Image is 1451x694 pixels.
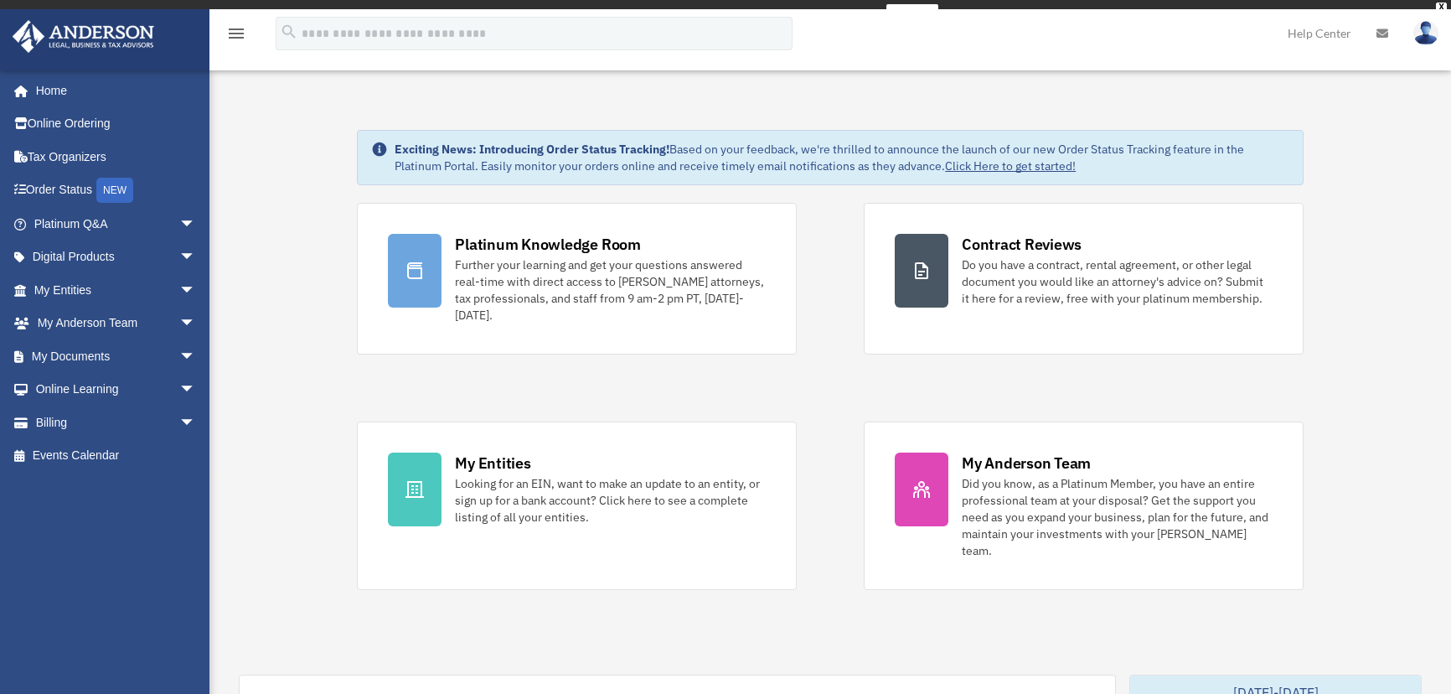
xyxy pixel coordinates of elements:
[357,203,797,355] a: Platinum Knowledge Room Further your learning and get your questions answered real-time with dire...
[12,307,221,340] a: My Anderson Teamarrow_drop_down
[12,74,213,107] a: Home
[12,241,221,274] a: Digital Productsarrow_drop_down
[455,234,641,255] div: Platinum Knowledge Room
[226,29,246,44] a: menu
[864,422,1304,590] a: My Anderson Team Did you know, as a Platinum Member, you have an entire professional team at your...
[12,373,221,407] a: Online Learningarrow_drop_down
[357,422,797,590] a: My Entities Looking for an EIN, want to make an update to an entity, or sign up for a bank accoun...
[280,23,298,41] i: search
[12,207,221,241] a: Platinum Q&Aarrow_drop_down
[179,241,213,275] span: arrow_drop_down
[179,307,213,341] span: arrow_drop_down
[513,4,879,24] div: Get a chance to win 6 months of Platinum for free just by filling out this
[179,339,213,374] span: arrow_drop_down
[455,453,530,474] div: My Entities
[455,256,766,324] div: Further your learning and get your questions answered real-time with direct access to [PERSON_NAM...
[1436,3,1447,13] div: close
[8,20,159,53] img: Anderson Advisors Platinum Portal
[12,273,221,307] a: My Entitiesarrow_drop_down
[962,453,1091,474] div: My Anderson Team
[226,23,246,44] i: menu
[12,439,221,473] a: Events Calendar
[12,140,221,173] a: Tax Organizers
[12,406,221,439] a: Billingarrow_drop_down
[12,339,221,373] a: My Documentsarrow_drop_down
[12,107,221,141] a: Online Ordering
[886,4,938,24] a: survey
[12,173,221,208] a: Order StatusNEW
[962,475,1273,559] div: Did you know, as a Platinum Member, you have an entire professional team at your disposal? Get th...
[1413,21,1438,45] img: User Pic
[179,273,213,308] span: arrow_drop_down
[96,178,133,203] div: NEW
[395,141,1289,174] div: Based on your feedback, we're thrilled to announce the launch of our new Order Status Tracking fe...
[864,203,1304,355] a: Contract Reviews Do you have a contract, rental agreement, or other legal document you would like...
[179,207,213,241] span: arrow_drop_down
[395,142,669,157] strong: Exciting News: Introducing Order Status Tracking!
[455,475,766,526] div: Looking for an EIN, want to make an update to an entity, or sign up for a bank account? Click her...
[962,256,1273,307] div: Do you have a contract, rental agreement, or other legal document you would like an attorney's ad...
[945,158,1076,173] a: Click Here to get started!
[962,234,1082,255] div: Contract Reviews
[179,373,213,407] span: arrow_drop_down
[179,406,213,440] span: arrow_drop_down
